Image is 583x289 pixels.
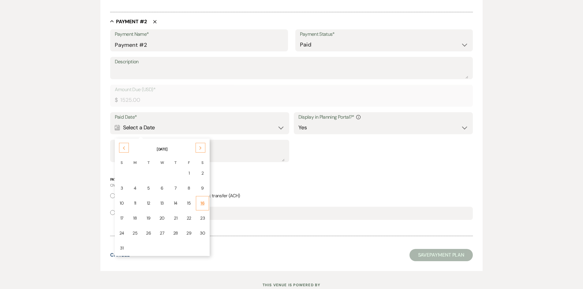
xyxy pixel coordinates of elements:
div: 20 [159,215,165,221]
div: 12 [146,200,151,206]
div: 13 [159,200,165,206]
th: W [155,153,169,165]
label: Payment Name* [115,30,283,39]
div: 24 [119,230,124,236]
div: 19 [146,215,151,221]
h5: Payment # 2 [116,18,147,25]
div: 25 [133,230,137,236]
button: Cancel [110,253,130,258]
div: 16 [200,200,205,206]
div: 26 [146,230,151,236]
div: 22 [186,215,191,221]
button: Payment #2 [110,18,147,24]
label: Card [110,192,127,200]
label: Payment Status* [300,30,469,39]
div: 31 [119,245,124,251]
div: 2 [200,170,205,176]
div: Select a Date [115,122,285,134]
th: S [115,153,128,165]
label: Description [115,57,469,66]
div: 8 [186,185,191,191]
div: 18 [133,215,137,221]
div: $ [115,96,118,104]
label: Paid Date* [115,113,285,122]
input: Card [110,193,115,198]
th: F [182,153,195,165]
div: 21 [173,215,178,221]
div: 5 [146,185,151,191]
div: 30 [200,230,205,236]
div: 17 [119,215,124,221]
div: 15 [186,200,191,206]
button: SavePayment Plan [409,249,473,261]
div: 23 [200,215,205,221]
div: 28 [173,230,178,236]
label: Online bank transfer (ACH) [180,192,240,200]
div: 14 [173,200,178,206]
th: T [142,153,155,165]
p: Payment Method* [110,177,473,183]
label: Other [110,209,129,217]
div: 11 [133,200,137,206]
label: Amount Due (USD)* [115,85,469,94]
div: 4 [133,185,137,191]
div: 7 [173,185,178,191]
div: 3 [119,185,124,191]
div: 9 [200,185,205,191]
span: Choose the payment method used for this payment. [110,183,194,188]
div: 6 [159,185,165,191]
div: 10 [119,200,124,206]
th: [DATE] [115,139,209,152]
th: T [169,153,182,165]
div: 29 [186,230,191,236]
div: 1 [186,170,191,176]
th: S [196,153,209,165]
label: Display in Planning Portal?* [298,113,469,122]
th: M [129,153,141,165]
input: Other [110,210,115,215]
div: 27 [159,230,165,236]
